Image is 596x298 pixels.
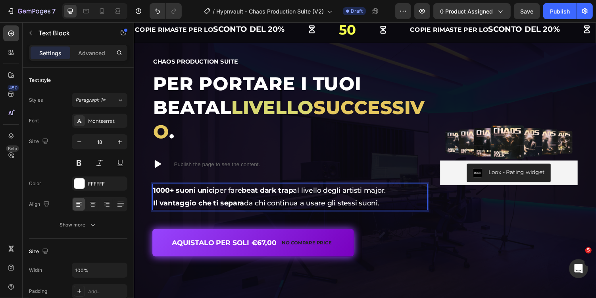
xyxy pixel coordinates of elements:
[365,150,423,159] div: Loox - Rating widget
[6,145,19,152] div: Beta
[88,288,125,295] div: Add...
[569,259,588,278] iframe: Intercom live chat
[351,8,363,15] span: Draft
[585,247,592,253] span: 5
[440,7,493,15] span: 0 product assigned
[20,169,83,178] strong: 1000+ suoni unici
[29,117,39,124] div: Font
[41,142,130,150] p: Publish the page to see the content.
[111,169,164,178] strong: beat dark trap
[88,118,125,125] div: Montserrat
[19,36,303,45] h2: Chaos Production Suite
[39,49,62,57] p: Settings
[8,85,19,91] div: 450
[78,49,105,57] p: Advanced
[521,8,534,15] span: Save
[213,7,215,15] span: /
[38,28,106,38] p: Text Block
[152,224,204,229] p: No compare price
[39,221,119,233] div: AQUISTALO PER SOLI
[29,97,43,104] div: Styles
[20,167,302,180] p: per fare al livello degli artisti major.
[60,221,97,229] div: Show more
[19,213,227,241] button: AQUISTALO PER SOLI
[100,76,185,99] span: livello
[20,51,302,125] p: Per portare i tuoi beat .
[75,97,106,104] span: Paragraph 1*
[72,263,127,277] input: Auto
[315,104,457,142] img: Hypnvault - Chaos Production Suite Main GFX
[134,22,596,298] iframe: Design area
[433,3,511,19] button: 0 product assigned
[349,150,359,160] img: loox.png
[88,180,125,188] div: FFFFFF
[150,3,182,19] div: Undo/Redo
[365,2,439,12] span: SCONTO DEL 20%
[543,3,577,19] button: Publish
[19,50,303,126] h1: Rich Text Editor. Editing area: main
[73,76,100,99] span: al
[29,136,50,147] div: Size
[20,180,302,192] p: da chi continua a usare gli stessi suoni.
[285,4,365,11] span: COPIE RIMASTE PER LO
[29,180,41,187] div: Color
[550,7,570,15] div: Publish
[29,77,51,84] div: Text style
[52,6,56,16] p: 7
[514,3,540,19] button: Save
[72,93,127,107] button: Paragraph 1*
[29,288,47,295] div: Padding
[120,220,148,234] div: €67,00
[29,199,51,210] div: Align
[29,267,42,274] div: Width
[20,182,113,190] strong: Il vantaggio che ti separa
[343,145,429,164] button: Loox - Rating widget
[3,3,59,19] button: 7
[19,166,303,194] div: Rich Text Editor. Editing area: main
[29,246,50,257] div: Size
[216,7,324,15] span: Hypnvault - Chaos Production Suite (V2)
[29,218,127,232] button: Show more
